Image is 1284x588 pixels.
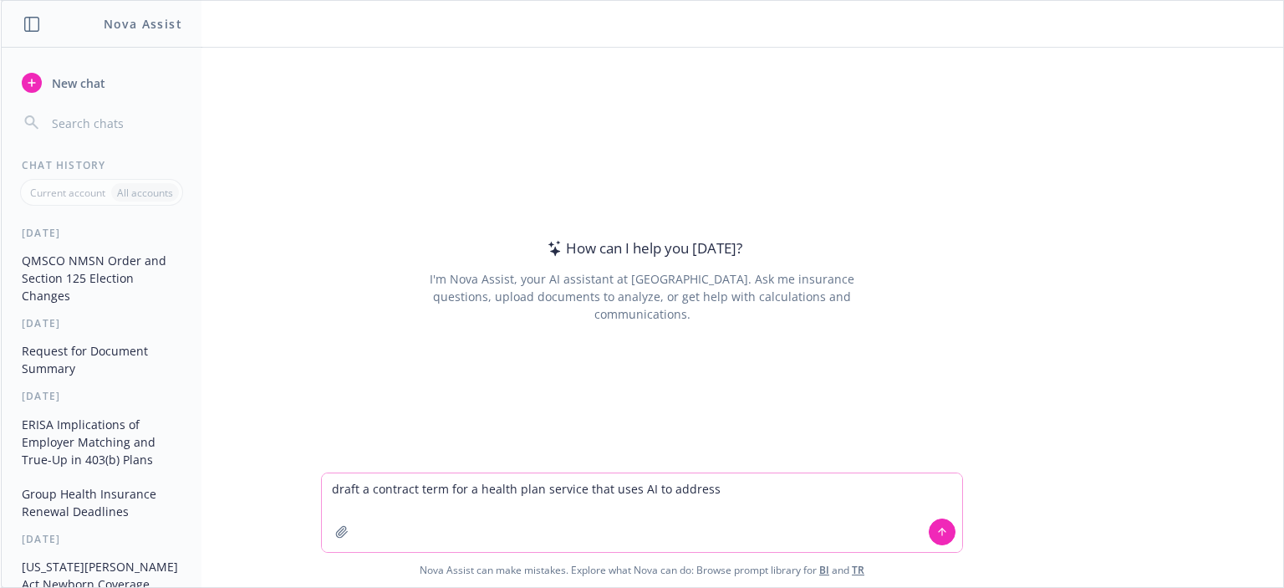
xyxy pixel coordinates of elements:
[8,553,1276,587] span: Nova Assist can make mistakes. Explore what Nova can do: Browse prompt library for and
[406,270,877,323] div: I'm Nova Assist, your AI assistant at [GEOGRAPHIC_DATA]. Ask me insurance questions, upload docum...
[15,480,188,525] button: Group Health Insurance Renewal Deadlines
[2,389,201,403] div: [DATE]
[30,186,105,200] p: Current account
[15,68,188,98] button: New chat
[2,158,201,172] div: Chat History
[819,563,829,577] a: BI
[852,563,864,577] a: TR
[15,247,188,309] button: QMSCO NMSN Order and Section 125 Election Changes
[322,473,962,552] textarea: draft a contract term for a health plan service that uses AI to address
[15,411,188,473] button: ERISA Implications of Employer Matching and True-Up in 403(b) Plans
[48,74,105,92] span: New chat
[2,316,201,330] div: [DATE]
[543,238,742,259] div: How can I help you [DATE]?
[2,226,201,240] div: [DATE]
[48,111,181,135] input: Search chats
[2,532,201,546] div: [DATE]
[15,337,188,382] button: Request for Document Summary
[117,186,173,200] p: All accounts
[104,15,182,33] h1: Nova Assist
